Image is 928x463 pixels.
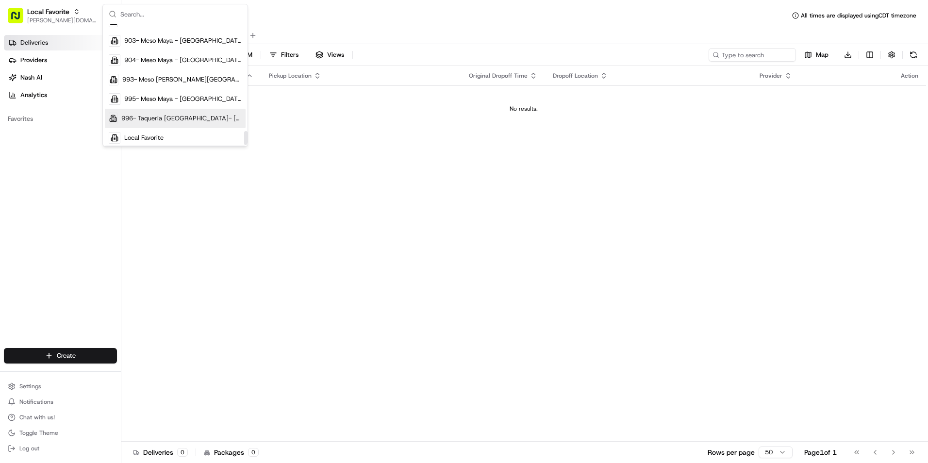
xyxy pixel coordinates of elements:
[4,111,117,127] div: Favorites
[204,447,259,457] div: Packages
[120,4,242,24] input: Search...
[801,12,916,19] span: All times are displayed using CDT timezone
[20,91,47,99] span: Analytics
[27,7,69,17] button: Local Favorite
[10,93,27,110] img: 1736555255976-a54dd68f-1ca7-489b-9aae-adbdc363a1c4
[311,48,348,62] button: Views
[103,24,248,146] div: Suggestions
[4,411,117,424] button: Chat with us!
[760,72,782,80] span: Provider
[10,39,177,54] p: Welcome 👋
[4,442,117,455] button: Log out
[708,447,755,457] p: Rows per page
[19,445,39,452] span: Log out
[33,102,123,110] div: We're available if you need us!
[4,52,121,68] a: Providers
[19,141,74,150] span: Knowledge Base
[133,447,188,457] div: Deliveries
[82,142,90,149] div: 💻
[6,137,78,154] a: 📗Knowledge Base
[4,395,117,409] button: Notifications
[125,105,922,113] div: No results.
[20,56,47,65] span: Providers
[248,448,259,457] div: 0
[816,50,829,59] span: Map
[907,48,920,62] button: Refresh
[4,87,121,103] a: Analytics
[281,50,298,59] span: Filters
[124,133,164,142] span: Local Favorite
[10,142,17,149] div: 📗
[19,382,41,390] span: Settings
[25,63,160,73] input: Clear
[469,72,528,80] span: Original Dropoff Time
[165,96,177,107] button: Start new chat
[4,348,117,364] button: Create
[57,351,76,360] span: Create
[4,35,121,50] a: Deliveries
[901,72,918,80] div: Action
[122,75,242,84] span: 993- Meso [PERSON_NAME][GEOGRAPHIC_DATA]
[4,4,100,27] button: Local Favorite[PERSON_NAME][DOMAIN_NAME][EMAIL_ADDRESS][PERSON_NAME][DOMAIN_NAME]
[800,48,833,62] button: Map
[20,38,48,47] span: Deliveries
[265,48,303,62] button: Filters
[92,141,156,150] span: API Documentation
[709,48,796,62] input: Type to search
[19,429,58,437] span: Toggle Theme
[553,72,598,80] span: Dropoff Location
[269,72,312,80] span: Pickup Location
[124,56,242,65] span: 904- Meso Maya - [GEOGRAPHIC_DATA]
[804,447,837,457] div: Page 1 of 1
[4,380,117,393] button: Settings
[19,413,55,421] span: Chat with us!
[27,17,97,24] button: [PERSON_NAME][DOMAIN_NAME][EMAIL_ADDRESS][PERSON_NAME][DOMAIN_NAME]
[33,93,159,102] div: Start new chat
[19,398,53,406] span: Notifications
[4,426,117,440] button: Toggle Theme
[68,164,117,172] a: Powered byPylon
[10,10,29,29] img: Nash
[177,448,188,457] div: 0
[78,137,160,154] a: 💻API Documentation
[124,36,242,45] span: 903- Meso Maya - [GEOGRAPHIC_DATA]
[327,50,344,59] span: Views
[121,114,242,123] span: 996- Taqueria [GEOGRAPHIC_DATA]- [GEOGRAPHIC_DATA]
[20,73,42,82] span: Nash AI
[97,165,117,172] span: Pylon
[4,70,121,85] a: Nash AI
[124,95,242,103] span: 995- Meso Maya - [GEOGRAPHIC_DATA]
